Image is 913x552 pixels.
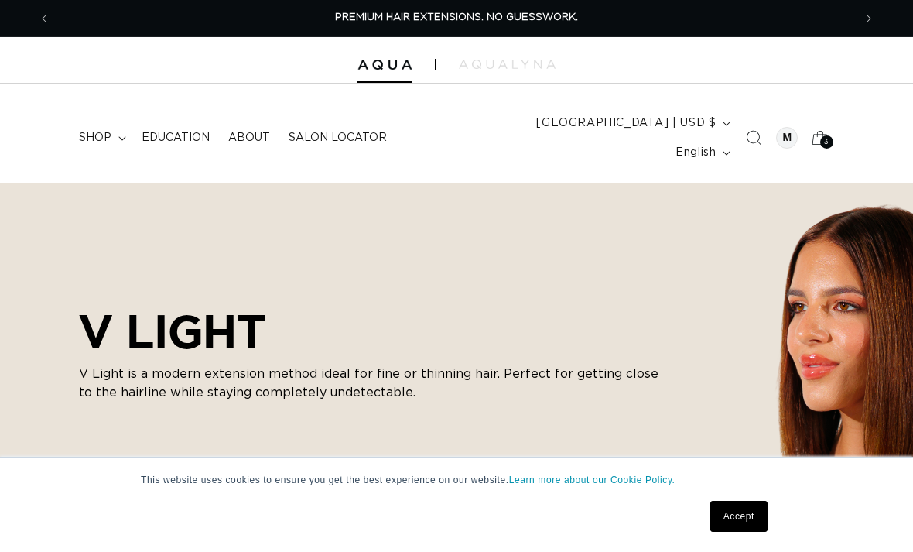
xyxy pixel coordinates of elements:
[289,131,387,145] span: Salon Locator
[79,365,667,402] p: V Light is a modern extension method ideal for fine or thinning hair. Perfect for getting close t...
[132,122,219,154] a: Education
[666,138,737,167] button: English
[279,122,396,154] a: Salon Locator
[737,121,771,155] summary: Search
[27,4,61,33] button: Previous announcement
[70,122,132,154] summary: shop
[852,4,886,33] button: Next announcement
[509,475,675,485] a: Learn more about our Cookie Policy.
[357,60,412,70] img: Aqua Hair Extensions
[219,122,279,154] a: About
[142,131,210,145] span: Education
[228,131,270,145] span: About
[79,304,667,358] h2: V LIGHT
[459,60,556,69] img: aqualyna.com
[824,135,829,149] span: 3
[79,131,111,145] span: shop
[710,501,768,532] a: Accept
[141,473,772,487] p: This website uses cookies to ensure you get the best experience on our website.
[335,12,578,22] span: PREMIUM HAIR EXTENSIONS. NO GUESSWORK.
[536,115,716,132] span: [GEOGRAPHIC_DATA] | USD $
[675,145,716,161] span: English
[527,108,737,138] button: [GEOGRAPHIC_DATA] | USD $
